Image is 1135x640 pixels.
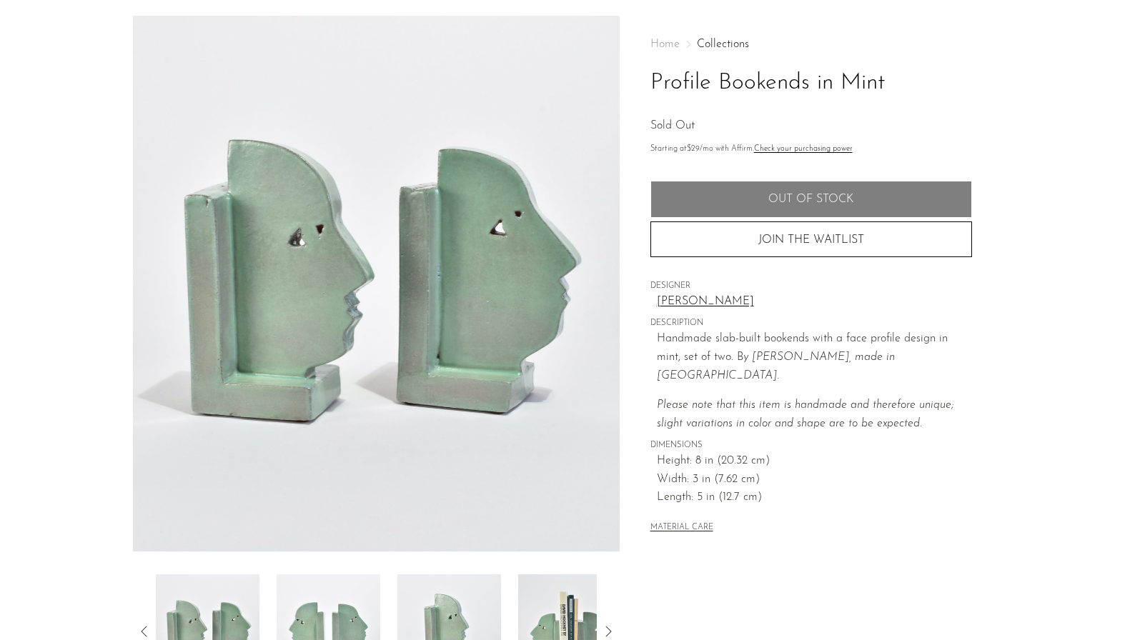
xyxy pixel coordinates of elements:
button: JOIN THE WAITLIST [650,221,972,257]
a: Collections [697,39,749,50]
span: DIMENSIONS [650,439,972,452]
span: Out of stock [768,193,853,206]
span: DESCRIPTION [650,317,972,330]
span: Height: 8 in (20.32 cm) [657,452,972,471]
a: Check your purchasing power - Learn more about Affirm Financing (opens in modal) [754,145,853,153]
span: Width: 3 in (7.62 cm) [657,471,972,489]
em: Please note that this item is handmade and therefore unique; slight variations in color and shape... [657,399,953,429]
span: Sold Out [650,120,695,131]
p: Starting at /mo with Affirm. [650,143,972,156]
a: [PERSON_NAME] [657,293,972,311]
p: Handmade slab-built bookends with a face profile design in mint, set of two. B [657,330,972,385]
span: Length: 5 in (12.7 cm) [657,489,972,507]
h1: Profile Bookends in Mint [650,65,972,101]
span: DESIGNER [650,280,972,293]
button: Add to cart [650,181,972,218]
img: Profile Bookends in Mint [133,16,620,551]
span: Home [650,39,680,50]
button: MATERIAL CARE [650,523,713,534]
em: y [PERSON_NAME], made in [GEOGRAPHIC_DATA]. [657,351,895,381]
span: $29 [687,145,700,153]
nav: Breadcrumbs [650,39,972,50]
